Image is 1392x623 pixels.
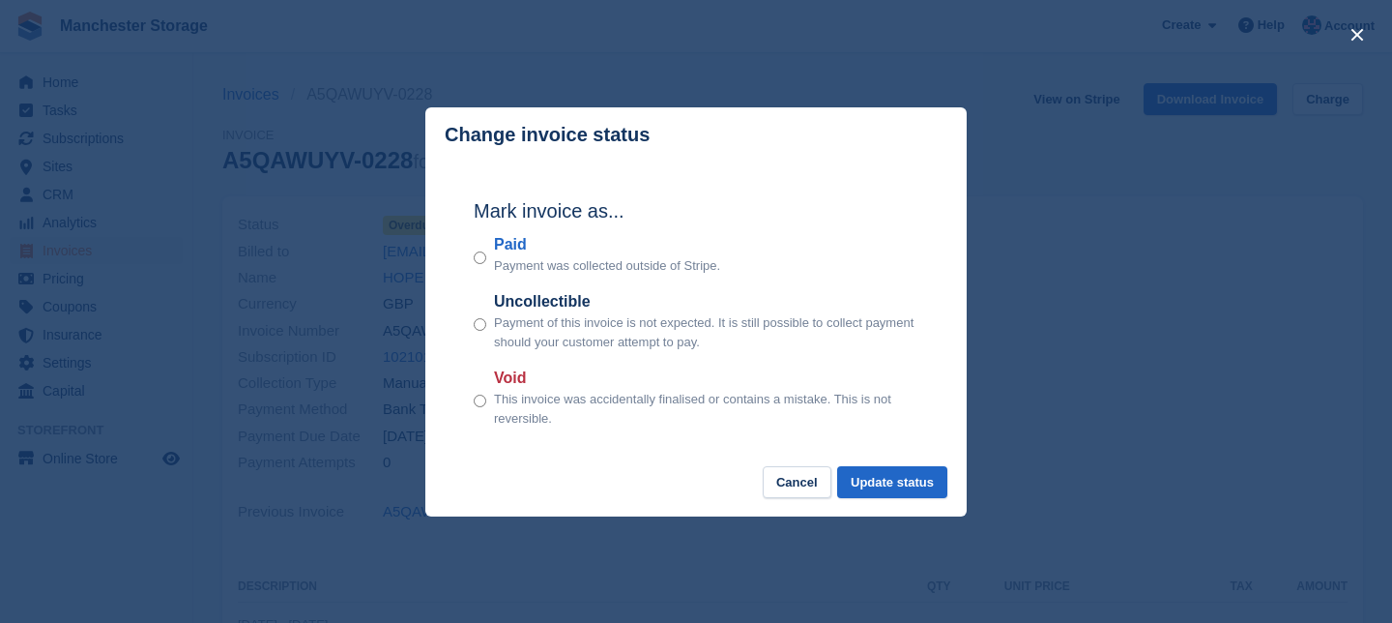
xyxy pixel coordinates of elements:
[474,196,918,225] h2: Mark invoice as...
[445,124,650,146] p: Change invoice status
[494,390,918,428] p: This invoice was accidentally finalised or contains a mistake. This is not reversible.
[494,313,918,351] p: Payment of this invoice is not expected. It is still possible to collect payment should your cust...
[494,256,720,276] p: Payment was collected outside of Stripe.
[837,466,947,498] button: Update status
[763,466,831,498] button: Cancel
[494,233,720,256] label: Paid
[494,367,918,390] label: Void
[494,290,918,313] label: Uncollectible
[1342,19,1373,50] button: close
